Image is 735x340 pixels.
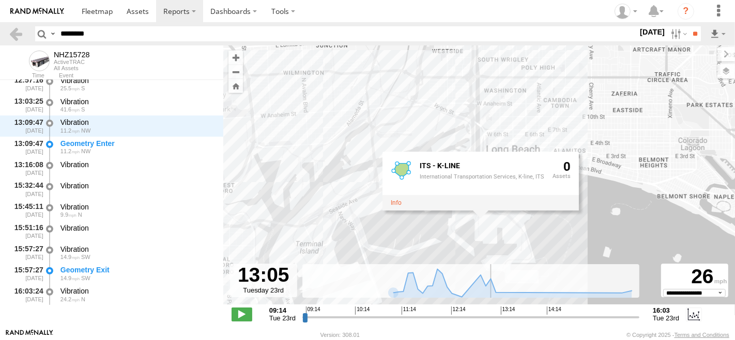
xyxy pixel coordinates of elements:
[8,264,44,283] div: 15:57:27 [DATE]
[320,332,360,338] div: Version: 308.01
[663,265,727,289] div: 26
[8,243,44,262] div: 15:57:27 [DATE]
[60,118,213,127] div: Vibration
[81,254,90,260] span: Heading: 234
[501,306,515,315] span: 13:14
[60,148,80,154] span: 11.2
[60,286,213,296] div: Vibration
[653,314,679,322] span: Tue 23rd Sep 2025
[60,212,76,218] span: 9.9
[60,160,213,169] div: Vibration
[60,127,80,134] span: 11.2
[420,161,544,169] div: Fence Name - ITS - K-LINE
[81,275,90,281] span: Heading: 234
[8,201,44,220] div: 15:45:11 [DATE]
[60,265,213,274] div: Geometry Exit
[60,275,80,281] span: 14.9
[653,306,679,314] strong: 16:03
[306,306,320,315] span: 09:14
[709,26,727,41] label: Export results as...
[402,306,416,315] span: 11:14
[10,8,64,15] img: rand-logo.svg
[81,127,90,134] span: Heading: 318
[8,180,44,199] div: 15:32:44 [DATE]
[60,181,213,190] div: Vibration
[60,223,213,233] div: Vibration
[228,51,243,64] button: Zoom in
[638,26,667,38] label: [DATE]
[228,79,243,93] button: Zoom Home
[420,174,544,180] div: International Transportation Services, K-line, ITS
[553,159,571,192] div: 0
[228,64,243,79] button: Zoom out
[60,106,80,112] span: 41.6
[8,26,23,41] a: Back to previous Page
[611,4,641,19] div: Zulema McIntosch
[81,296,85,302] span: Heading: 355
[8,138,44,157] div: 13:09:47 [DATE]
[675,332,729,338] a: Terms and Conditions
[60,296,80,302] span: 24.2
[8,117,44,136] div: 13:09:47 [DATE]
[8,73,44,78] div: Time
[678,3,694,20] i: ?
[81,148,90,154] span: Heading: 318
[269,314,296,322] span: Tue 23rd Sep 2025
[8,74,44,93] div: 12:57:16 [DATE]
[81,85,85,91] span: Heading: 171
[60,76,213,85] div: Vibration
[269,306,296,314] strong: 09:14
[8,222,44,241] div: 15:51:16 [DATE]
[451,306,466,315] span: 12:14
[60,202,213,212] div: Vibration
[81,106,85,112] span: Heading: 159
[355,306,370,315] span: 10:14
[54,51,90,59] div: NHZ15728 - View Asset History
[54,65,90,71] div: All Assets
[547,306,561,315] span: 14:14
[8,285,44,304] div: 16:03:24 [DATE]
[54,59,90,65] div: ActiveTRAC
[60,85,80,91] span: 25.5
[626,332,729,338] div: © Copyright 2025 -
[6,330,53,340] a: Visit our Website
[78,212,82,218] span: Heading: 3
[60,245,213,254] div: Vibration
[8,158,44,177] div: 13:16:08 [DATE]
[232,307,252,321] label: Play/Stop
[59,73,223,78] div: Event
[667,26,689,41] label: Search Filter Options
[391,199,402,206] a: View fence details
[60,139,213,148] div: Geometry Enter
[60,97,213,106] div: Vibration
[8,95,44,115] div: 13:03:25 [DATE]
[60,254,80,260] span: 14.9
[49,26,57,41] label: Search Query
